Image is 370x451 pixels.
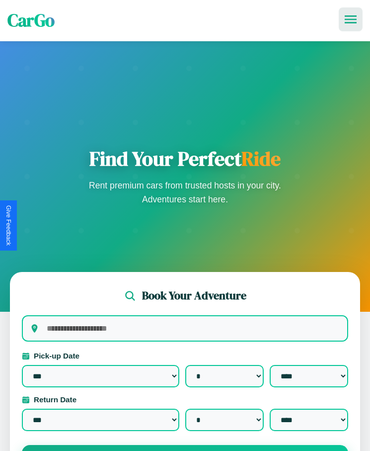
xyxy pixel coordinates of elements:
span: Ride [241,145,281,172]
p: Rent premium cars from trusted hosts in your city. Adventures start here. [86,179,285,206]
span: CarGo [7,8,55,32]
label: Return Date [22,395,348,404]
div: Give Feedback [5,205,12,246]
h1: Find Your Perfect [86,147,285,171]
label: Pick-up Date [22,352,348,360]
h2: Book Your Adventure [142,288,246,303]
